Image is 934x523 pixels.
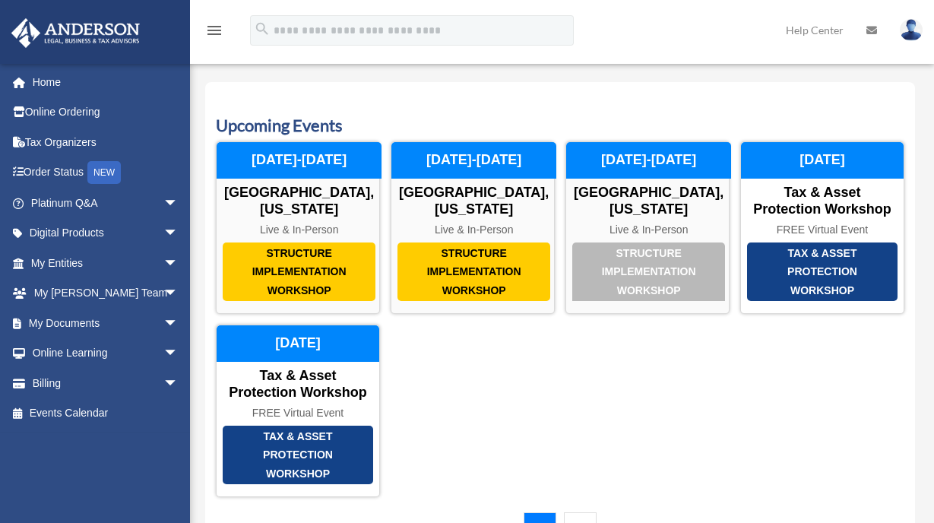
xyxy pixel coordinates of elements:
a: Structure Implementation Workshop [GEOGRAPHIC_DATA], [US_STATE] Live & In-Person [DATE]-[DATE] [391,141,555,314]
a: My [PERSON_NAME] Teamarrow_drop_down [11,278,201,309]
div: Tax & Asset Protection Workshop [223,426,373,485]
div: Tax & Asset Protection Workshop [741,185,904,217]
a: Platinum Q&Aarrow_drop_down [11,188,201,218]
div: [DATE]-[DATE] [217,142,382,179]
a: My Entitiesarrow_drop_down [11,248,201,278]
div: Tax & Asset Protection Workshop [747,242,898,302]
div: [GEOGRAPHIC_DATA], [US_STATE] [391,185,556,217]
a: Events Calendar [11,398,194,429]
a: My Documentsarrow_drop_down [11,308,201,338]
div: [DATE] [217,325,379,362]
a: Structure Implementation Workshop [GEOGRAPHIC_DATA], [US_STATE] Live & In-Person [DATE]-[DATE] [565,141,730,314]
a: Tax & Asset Protection Workshop Tax & Asset Protection Workshop FREE Virtual Event [DATE] [216,325,380,497]
div: [DATE]-[DATE] [566,142,731,179]
span: arrow_drop_down [163,278,194,309]
a: Online Ordering [11,97,201,128]
div: NEW [87,161,121,184]
div: [DATE]-[DATE] [391,142,556,179]
div: Structure Implementation Workshop [397,242,550,302]
h3: Upcoming Events [216,114,904,138]
div: Live & In-Person [391,223,556,236]
span: arrow_drop_down [163,188,194,219]
a: Structure Implementation Workshop [GEOGRAPHIC_DATA], [US_STATE] Live & In-Person [DATE]-[DATE] [216,141,380,314]
div: Live & In-Person [217,223,382,236]
span: arrow_drop_down [163,218,194,249]
img: User Pic [900,19,923,41]
div: Structure Implementation Workshop [223,242,375,302]
div: FREE Virtual Event [217,407,379,420]
a: Order StatusNEW [11,157,201,189]
a: Online Learningarrow_drop_down [11,338,201,369]
a: Billingarrow_drop_down [11,368,201,398]
i: search [254,21,271,37]
a: Tax & Asset Protection Workshop Tax & Asset Protection Workshop FREE Virtual Event [DATE] [740,141,904,314]
span: arrow_drop_down [163,338,194,369]
i: menu [205,21,223,40]
span: arrow_drop_down [163,248,194,279]
a: Digital Productsarrow_drop_down [11,218,201,249]
a: Tax Organizers [11,127,201,157]
span: arrow_drop_down [163,308,194,339]
span: arrow_drop_down [163,368,194,399]
div: Structure Implementation Workshop [572,242,725,302]
a: menu [205,27,223,40]
div: Live & In-Person [566,223,731,236]
div: [DATE] [741,142,904,179]
div: FREE Virtual Event [741,223,904,236]
div: Tax & Asset Protection Workshop [217,368,379,401]
img: Anderson Advisors Platinum Portal [7,18,144,48]
div: [GEOGRAPHIC_DATA], [US_STATE] [217,185,382,217]
a: Home [11,67,201,97]
div: [GEOGRAPHIC_DATA], [US_STATE] [566,185,731,217]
